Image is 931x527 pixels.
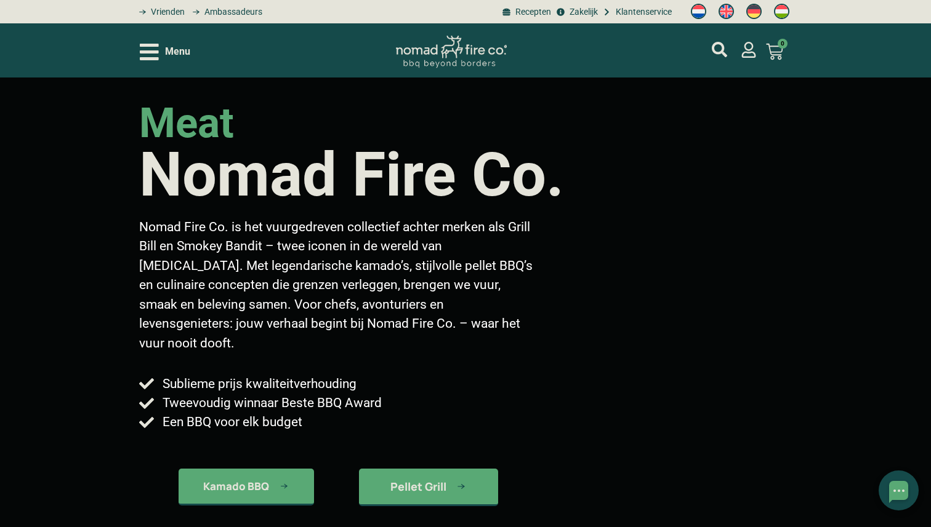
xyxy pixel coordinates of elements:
[691,4,706,19] img: Nederlands
[159,413,302,432] span: Een BBQ voor elk budget
[201,6,262,18] span: Ambassadeurs
[566,6,598,18] span: Zakelijk
[159,394,382,413] span: Tweevoudig winnaar Beste BBQ Award
[165,44,190,59] span: Menu
[774,4,789,19] img: Hongaars
[359,469,498,506] a: kamado bbq
[396,36,507,68] img: Nomad Logo
[159,374,357,394] span: Sublieme prijs kwaliteitverhouding
[778,39,788,49] span: 0
[139,218,537,354] p: Nomad Fire Co. is het vuurgedreven collectief achter merken als Grill Bill en Smokey Bandit – twe...
[712,42,727,57] a: mijn account
[140,41,190,63] div: Open/Close Menu
[203,481,269,491] span: Kamado BBQ
[501,6,551,18] a: BBQ recepten
[712,1,740,23] a: Switch to Engels
[613,6,672,18] span: Klantenservice
[768,1,796,23] a: Switch to Hongaars
[741,42,757,58] a: mijn account
[746,4,762,19] img: Duits
[148,6,185,18] span: Vrienden
[740,1,768,23] a: Switch to Duits
[139,103,234,144] h2: meat
[390,481,446,492] span: Pellet Grill
[601,6,672,18] a: grill bill klantenservice
[135,6,185,18] a: grill bill vrienden
[554,6,597,18] a: grill bill zakeljk
[512,6,551,18] span: Recepten
[751,36,798,68] a: 0
[719,4,734,19] img: Engels
[188,6,262,18] a: grill bill ambassadors
[139,145,564,205] h1: Nomad Fire Co.
[179,469,314,505] a: kamado bbq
